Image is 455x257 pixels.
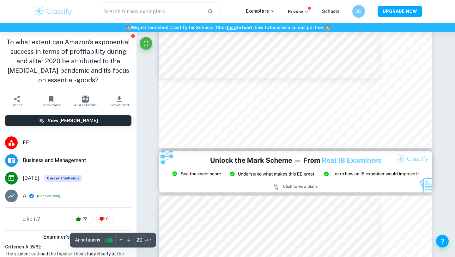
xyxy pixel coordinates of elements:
h6: We just launched Clastify for Schools. Click to learn how to become a school partner. [1,24,454,31]
span: Bookmark [42,103,61,107]
img: Clastify logo [33,5,73,18]
h6: Like it? [22,215,40,223]
img: AI Assistant [82,96,89,103]
button: View [PERSON_NAME] [5,115,131,126]
button: Bookmark [34,92,68,110]
div: 0 [96,214,114,224]
button: Report issue [130,34,135,38]
h1: To what extent can Amazon's exponential success in terms of profitability during and after 2020 b... [5,37,131,85]
p: A [23,192,26,200]
span: 🏫 [125,25,131,30]
div: This exemplar is based on the current syllabus. Feel free to refer to it for inspiration/ideas wh... [44,175,82,182]
span: [DATE] [23,174,39,182]
button: Breakdown [38,193,59,199]
span: EE [23,139,131,147]
span: 0 [103,216,112,222]
h6: JC [355,8,362,15]
a: Schools [322,9,340,14]
p: Review [288,8,309,15]
h6: View [PERSON_NAME] [48,117,98,124]
button: JC [352,5,365,18]
span: Share [12,103,22,107]
p: Exemplars [246,8,275,15]
input: Search for any exemplars... [99,3,202,20]
span: / 47 [145,237,151,243]
span: Download [110,103,129,107]
span: 22 [79,216,91,222]
h6: Examiner's summary [3,233,134,241]
button: UPGRADE NOW [378,6,422,17]
a: here [227,25,237,30]
button: Download [102,92,136,110]
span: AI Assistant [74,103,97,107]
button: Fullscreen [140,37,152,50]
button: Help and Feedback [436,235,449,248]
div: 22 [72,214,93,224]
span: Business and Management [23,157,131,164]
h6: Criterion A [ 6 / 6 ]: [5,243,131,250]
span: Current Syllabus [44,175,82,182]
span: Annotations [75,237,100,243]
span: ( ) [37,193,60,199]
span: 🏫 [325,25,330,30]
img: Ad [159,151,432,192]
button: AI Assistant [68,92,102,110]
